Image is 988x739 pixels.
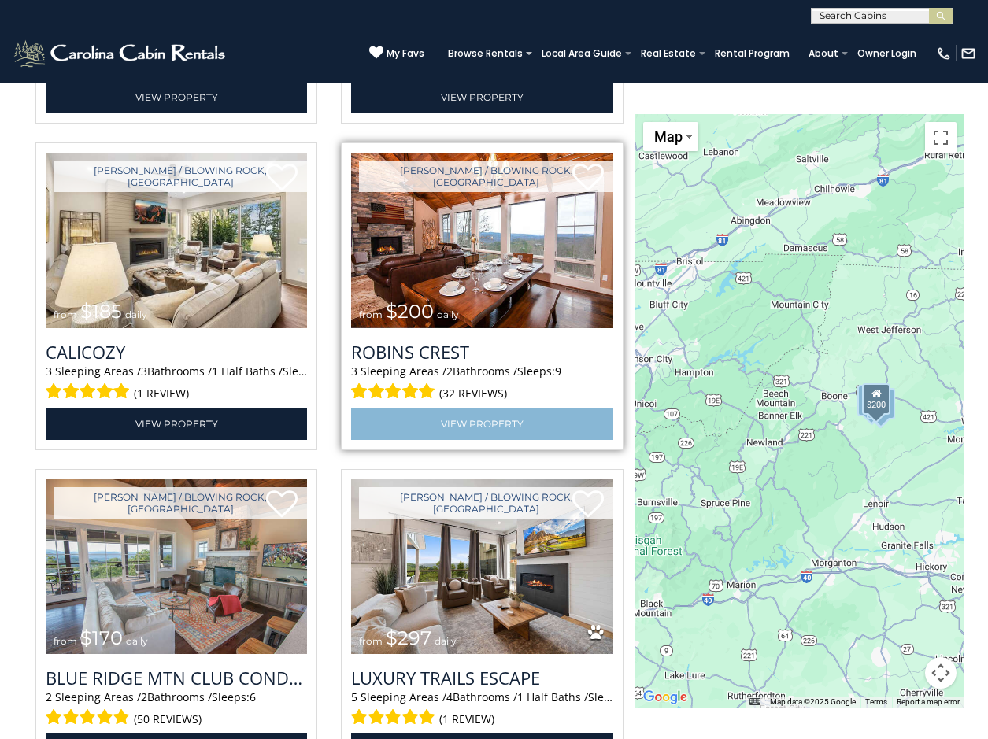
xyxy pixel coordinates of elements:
[351,689,612,730] div: Sleeping Areas / Bathrooms / Sleeps:
[867,388,895,419] div: $525
[639,687,691,708] img: Google
[849,42,924,65] a: Owner Login
[80,626,123,649] span: $170
[212,364,283,379] span: 1 Half Baths /
[446,689,453,704] span: 4
[440,42,531,65] a: Browse Rentals
[439,709,494,730] span: (1 review)
[359,161,612,192] a: [PERSON_NAME] / Blowing Rock, [GEOGRAPHIC_DATA]
[351,364,357,379] span: 3
[351,408,612,440] a: View Property
[46,689,52,704] span: 2
[633,42,704,65] a: Real Estate
[936,46,952,61] img: phone-regular-white.png
[387,46,424,61] span: My Favs
[654,128,683,145] span: Map
[534,42,630,65] a: Local Area Guide
[770,697,856,706] span: Map data ©2025 Google
[46,364,52,379] span: 3
[54,635,77,647] span: from
[446,364,453,379] span: 2
[437,309,459,320] span: daily
[639,687,691,708] a: Open this area in Google Maps (opens a new window)
[351,479,612,655] a: Luxury Trails Escape from $297 daily
[351,153,612,328] a: Robins Crest from $200 daily
[555,364,561,379] span: 9
[386,626,431,649] span: $297
[517,689,588,704] span: 1 Half Baths /
[643,122,698,151] button: Change map style
[351,340,612,364] a: Robins Crest
[439,383,507,404] span: (32 reviews)
[369,46,424,61] a: My Favs
[12,38,230,69] img: White-1-2.png
[925,657,957,689] button: Map camera controls
[351,689,357,704] span: 5
[749,697,760,708] button: Keyboard shortcuts
[141,689,147,704] span: 2
[351,153,612,328] img: Robins Crest
[862,383,890,415] div: $200
[134,709,202,730] span: (50 reviews)
[359,309,383,320] span: from
[865,697,887,706] a: Terms
[857,385,886,416] div: $355
[351,666,612,689] a: Luxury Trails Escape
[125,309,147,320] span: daily
[141,364,147,379] span: 3
[707,42,797,65] a: Rental Program
[46,666,307,689] a: Blue Ridge Mtn Club Condo C-303
[351,479,612,655] img: Luxury Trails Escape
[359,635,383,647] span: from
[250,689,256,704] span: 6
[46,479,307,655] img: Blue Ridge Mtn Club Condo C-303
[46,340,307,364] a: Calicozy
[46,153,307,328] a: Calicozy from $185 daily
[801,42,846,65] a: About
[46,364,307,404] div: Sleeping Areas / Bathrooms / Sleeps:
[46,408,307,440] a: View Property
[46,479,307,655] a: Blue Ridge Mtn Club Condo C-303 from $170 daily
[46,689,307,730] div: Sleeping Areas / Bathrooms / Sleeps:
[134,383,189,404] span: (1 review)
[46,81,307,113] a: View Property
[54,487,307,519] a: [PERSON_NAME] / Blowing Rock, [GEOGRAPHIC_DATA]
[925,122,957,153] button: Toggle fullscreen view
[54,309,77,320] span: from
[80,300,122,323] span: $185
[351,81,612,113] a: View Property
[960,46,976,61] img: mail-regular-white.png
[54,161,307,192] a: [PERSON_NAME] / Blowing Rock, [GEOGRAPHIC_DATA]
[435,635,457,647] span: daily
[351,364,612,404] div: Sleeping Areas / Bathrooms / Sleeps:
[126,635,148,647] span: daily
[359,487,612,519] a: [PERSON_NAME] / Blowing Rock, [GEOGRAPHIC_DATA]
[386,300,434,323] span: $200
[897,697,960,706] a: Report a map error
[46,153,307,328] img: Calicozy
